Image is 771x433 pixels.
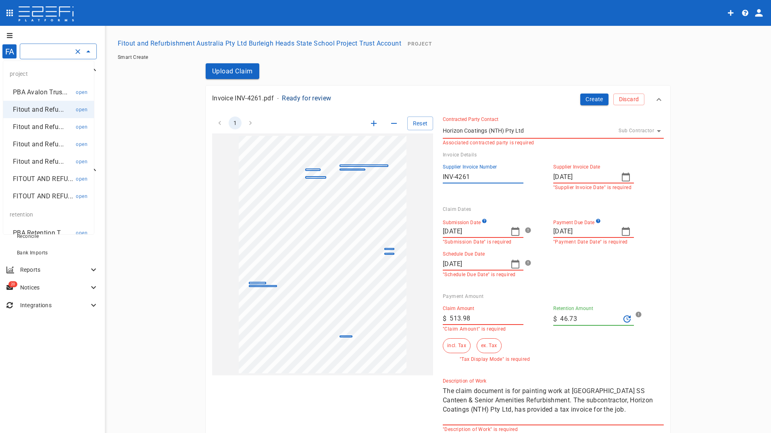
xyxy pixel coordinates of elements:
[76,124,88,130] span: open
[76,159,88,164] span: open
[72,46,83,57] button: Clear
[553,239,634,245] p: "Payment Date Date" is required
[3,64,94,83] div: project
[76,107,88,112] span: open
[443,272,523,277] p: "Schedule Due Date" is required
[443,356,547,362] span: "Tax Display Mode" is required
[619,128,654,133] span: Sub Contractor
[282,94,331,103] p: Ready for review
[443,239,523,245] p: "Submission Date" is required
[212,117,319,129] nav: pagination navigation
[3,205,94,224] div: retention
[443,338,471,353] button: incl. Tax
[443,305,474,312] label: Claim Amount
[443,251,485,258] label: Schedule Due Date
[277,94,279,103] p: -
[115,35,404,51] button: Fitout and Refurbishment Australia Pty Ltd Burleigh Heads State School Project Trust Account
[443,326,523,332] p: "Claim Amount" is required
[407,117,433,130] button: Reset
[20,283,89,291] p: Notices
[17,233,39,239] span: Reconcile
[553,218,601,226] label: Payment Due Date
[2,44,17,59] div: FA
[13,192,73,201] p: FITOUT AND REFU...
[477,338,501,353] button: ex. Tax
[408,41,432,47] span: Project
[23,47,71,56] input: Fitout and Refurbishment Australia Pty Ltd Burleigh Heads State School Project Trust Account
[553,305,593,312] label: Retention Amount
[206,63,259,79] button: Upload Claim
[613,94,644,105] button: Discard
[553,164,600,171] label: Supplier Invoice Date
[20,266,89,274] p: Reports
[443,116,498,123] label: Contracted Party Contact
[443,206,471,212] span: Claim Dates
[553,185,634,190] p: "Supplier Invoice Date" is required
[580,94,608,105] button: Create
[477,338,501,353] div: The claim and retention amounts denoted on the invoice are exclusive of tax.
[443,127,524,135] p: Horizon Coatings (NTH) Pty Ltd
[443,427,664,432] p: "Description of Work" is required
[13,122,64,131] p: Fitout and Refu...
[443,218,487,226] label: Submission Date
[76,230,88,236] span: open
[13,139,64,149] p: Fitout and Refu...
[13,105,64,114] p: Fitout and Refu...
[229,117,242,129] button: page 1
[443,140,664,146] p: Associated contracted party is required
[443,338,471,353] div: The claim and retention amounts denoted on the invoice are inclusive of tax.
[118,54,758,60] nav: breadcrumb
[13,157,64,166] p: Fitout and Refu...
[8,281,17,287] span: 20
[76,194,88,199] span: open
[443,294,484,299] span: Payment Amount
[553,314,557,324] p: $
[20,301,89,309] p: Integrations
[206,85,670,113] div: Invoice INV-4261.pdf-Ready for reviewCreateDiscard
[13,87,67,97] p: PBA Avalon Trus...
[620,312,634,326] div: Recalculate Retention Amount
[443,314,446,323] p: $
[443,164,497,171] label: Supplier Invoice Number
[443,152,477,158] span: Invoice Details
[443,378,487,385] label: Description of Work
[118,54,148,60] a: Smart Create
[76,176,88,182] span: open
[13,174,73,183] p: FITOUT AND REFU...
[76,142,88,147] span: open
[76,90,88,95] span: open
[83,46,94,57] button: Close
[212,94,274,103] p: Invoice INV-4261.pdf
[17,250,48,256] span: Bank Imports
[443,386,664,423] textarea: The claim document is for painting work at [GEOGRAPHIC_DATA] SS Canteen & Senior Amenities Refurb...
[13,228,65,237] p: PBA Retention T...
